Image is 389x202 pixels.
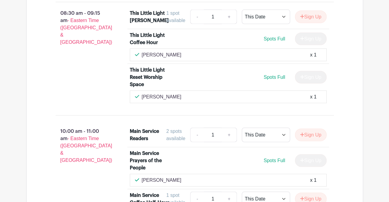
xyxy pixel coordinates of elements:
[130,32,172,46] div: This Little Light Coffee Hour
[130,150,172,172] div: Main Service Prayers of the People
[60,136,112,163] span: - Eastern Time ([GEOGRAPHIC_DATA] & [GEOGRAPHIC_DATA])
[130,128,172,142] div: Main Service Readers
[190,128,204,142] a: -
[60,18,112,45] span: - Eastern Time ([GEOGRAPHIC_DATA] & [GEOGRAPHIC_DATA])
[263,75,285,80] span: Spots Full
[46,125,120,166] p: 10:00 am - 11:00 am
[310,51,316,59] div: x 1
[46,7,120,48] p: 08:30 am - 09:15 am
[166,10,185,24] div: 1 spot available
[142,51,181,59] p: [PERSON_NAME]
[142,93,181,101] p: [PERSON_NAME]
[130,10,172,24] div: This Little Light [PERSON_NAME]
[295,11,327,23] button: Sign Up
[222,128,237,142] a: +
[295,129,327,141] button: Sign Up
[166,128,185,142] div: 2 spots available
[130,66,172,88] div: This Little Light Reset Worship Space
[263,36,285,41] span: Spots Full
[263,158,285,163] span: Spots Full
[142,177,181,184] p: [PERSON_NAME]
[190,10,204,24] a: -
[222,10,237,24] a: +
[310,93,316,101] div: x 1
[310,177,316,184] div: x 1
